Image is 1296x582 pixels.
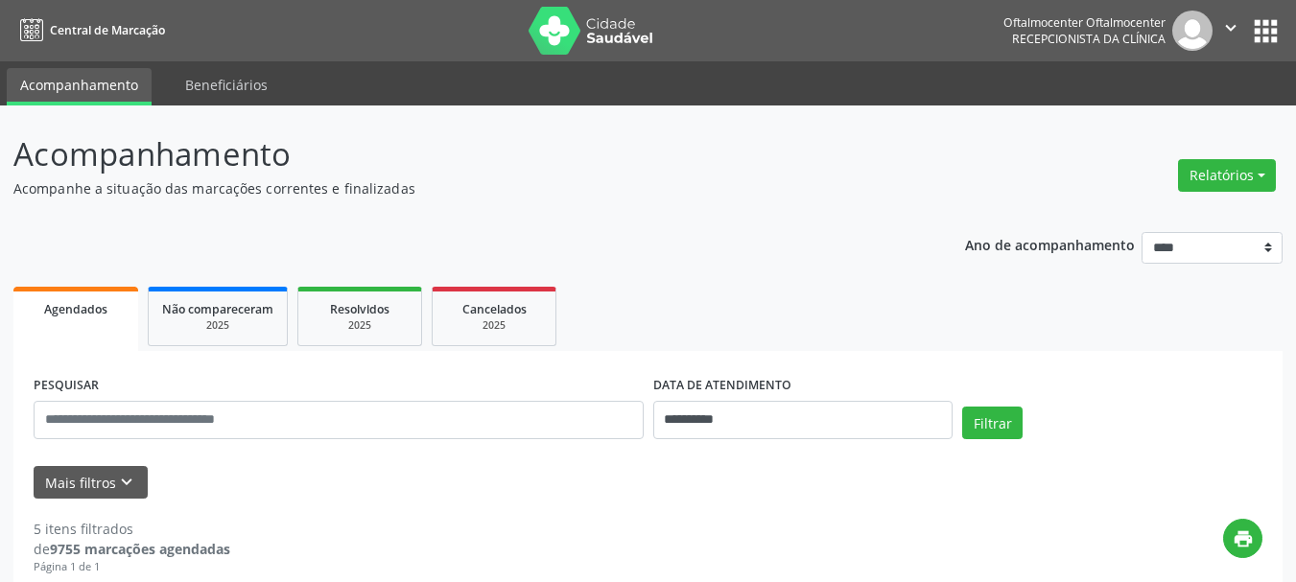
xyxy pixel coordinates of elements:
a: Beneficiários [172,68,281,102]
button:  [1213,11,1249,51]
div: 2025 [446,318,542,333]
div: Página 1 de 1 [34,559,230,575]
strong: 9755 marcações agendadas [50,540,230,558]
button: apps [1249,14,1283,48]
span: Central de Marcação [50,22,165,38]
p: Acompanhamento [13,130,902,178]
i:  [1220,17,1241,38]
i: keyboard_arrow_down [116,472,137,493]
i: print [1233,528,1254,549]
button: Filtrar [962,407,1023,439]
button: Relatórios [1178,159,1276,192]
label: DATA DE ATENDIMENTO [653,371,791,401]
a: Acompanhamento [7,68,152,105]
img: img [1172,11,1213,51]
p: Ano de acompanhamento [965,232,1135,256]
span: Agendados [44,301,107,317]
a: Central de Marcação [13,14,165,46]
span: Não compareceram [162,301,273,317]
span: Cancelados [462,301,527,317]
label: PESQUISAR [34,371,99,401]
div: Oftalmocenter Oftalmocenter [1003,14,1166,31]
div: de [34,539,230,559]
button: Mais filtroskeyboard_arrow_down [34,466,148,500]
span: Recepcionista da clínica [1012,31,1166,47]
p: Acompanhe a situação das marcações correntes e finalizadas [13,178,902,198]
span: Resolvidos [330,301,389,317]
button: print [1223,519,1262,558]
div: 2025 [312,318,408,333]
div: 2025 [162,318,273,333]
div: 5 itens filtrados [34,519,230,539]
